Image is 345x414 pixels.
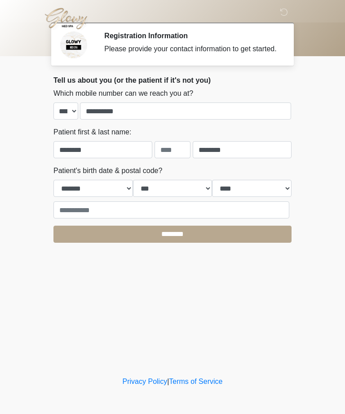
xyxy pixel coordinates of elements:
label: Patient first & last name: [53,127,131,138]
div: Please provide your contact information to get started. [104,44,278,54]
label: Patient's birth date & postal code? [53,165,162,176]
img: Agent Avatar [60,31,87,58]
a: Terms of Service [169,378,222,385]
h2: Tell us about you (or the patient if it's not you) [53,76,292,85]
label: Which mobile number can we reach you at? [53,88,193,99]
img: Glowy Med Spa Logo [44,7,88,30]
a: Privacy Policy [123,378,168,385]
a: | [167,378,169,385]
